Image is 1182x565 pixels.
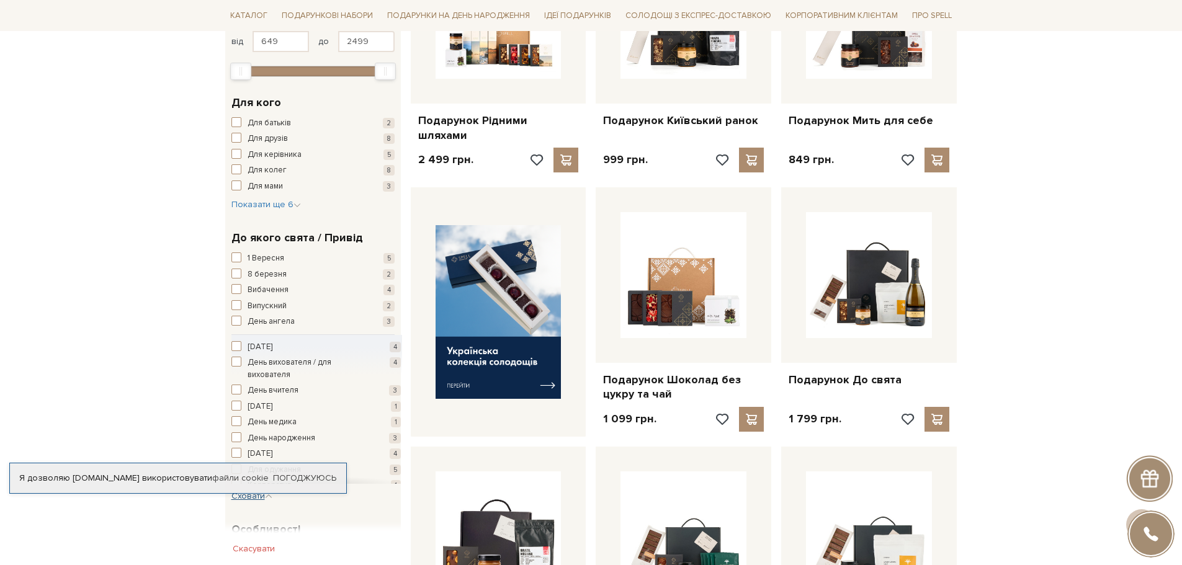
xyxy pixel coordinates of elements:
[231,341,401,354] button: [DATE] 4
[231,316,395,328] button: День ангела 3
[248,416,297,429] span: День медика
[231,385,401,397] button: День вчителя 3
[248,133,288,145] span: Для друзів
[231,133,395,145] button: Для друзів 8
[248,269,287,281] span: 8 березня
[231,284,395,296] button: Вибачення 4
[383,285,395,295] span: 4
[789,373,949,387] a: Подарунок До свята
[390,357,401,368] span: 4
[231,94,281,111] span: Для кого
[231,164,395,177] button: Для колег 8
[789,153,834,167] p: 849 грн.
[383,316,395,327] span: 3
[620,5,776,26] a: Солодощі з експрес-доставкою
[603,153,648,167] p: 999 грн.
[248,164,287,177] span: Для колег
[390,342,401,352] span: 4
[231,300,395,313] button: Випускний 2
[603,412,656,426] p: 1 099 грн.
[225,539,282,559] button: Скасувати
[225,6,272,25] span: Каталог
[231,180,395,193] button: Для мами 3
[248,401,272,413] span: [DATE]
[436,225,562,399] img: banner
[382,6,535,25] span: Подарунки на День народження
[248,432,315,445] span: День народження
[390,465,401,475] span: 5
[318,36,329,47] span: до
[391,480,401,491] span: 1
[248,448,272,460] span: [DATE]
[781,5,903,26] a: Корпоративним клієнтам
[231,198,301,211] button: Показати ще 6
[389,385,401,396] span: 3
[338,31,395,52] input: Ціна
[231,357,401,381] button: День вихователя / для вихователя 4
[383,118,395,128] span: 2
[383,253,395,264] span: 5
[391,401,401,412] span: 1
[383,165,395,176] span: 8
[418,153,473,167] p: 2 499 грн.
[248,252,284,265] span: 1 Вересня
[383,133,395,144] span: 8
[248,180,283,193] span: Для мами
[383,301,395,311] span: 2
[375,63,396,80] div: Max
[383,269,395,280] span: 2
[390,448,401,459] span: 4
[603,113,764,128] a: Подарунок Київський ранок
[231,229,363,246] span: До якого свята / Привід
[603,373,764,402] a: Подарунок Шоколад без цукру та чай
[231,269,395,281] button: 8 березня 2
[248,385,298,397] span: День вчителя
[391,417,401,427] span: 1
[248,284,289,296] span: Вибачення
[273,473,336,484] a: Погоджуюсь
[231,521,300,538] span: Особливості
[789,412,841,426] p: 1 799 грн.
[418,113,579,143] a: Подарунок Рідними шляхами
[383,149,395,160] span: 5
[10,473,346,484] div: Я дозволяю [DOMAIN_NAME] використовувати
[230,63,251,80] div: Min
[389,433,401,443] span: 3
[231,199,301,210] span: Показати ще 6
[253,31,309,52] input: Ціна
[231,448,401,460] button: [DATE] 4
[789,113,949,128] a: Подарунок Мить для себе
[231,416,401,429] button: День медика 1
[248,300,287,313] span: Випускний
[248,341,272,354] span: [DATE]
[383,181,395,192] span: 3
[231,490,272,502] button: Сховати
[248,316,295,328] span: День ангела
[231,36,243,47] span: від
[231,252,395,265] button: 1 Вересня 5
[277,6,378,25] span: Подарункові набори
[212,473,269,483] a: файли cookie
[248,357,367,381] span: День вихователя / для вихователя
[231,432,401,445] button: День народження 3
[231,491,272,501] span: Сховати
[248,149,302,161] span: Для керівника
[231,117,395,130] button: Для батьків 2
[248,117,291,130] span: Для батьків
[539,6,616,25] span: Ідеї подарунків
[231,401,401,413] button: [DATE] 1
[231,149,395,161] button: Для керівника 5
[907,6,957,25] span: Про Spell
